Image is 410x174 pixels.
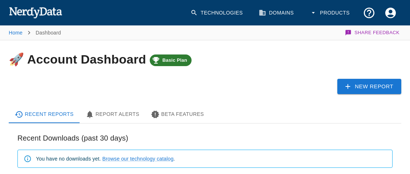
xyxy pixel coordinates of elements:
[9,52,192,66] h4: 🚀 Account Dashboard
[36,29,61,36] p: Dashboard
[374,136,401,163] iframe: Drift Widget Chat Controller
[158,57,192,63] span: Basic Plan
[358,2,380,24] button: Support and Documentation
[337,79,401,94] a: New Report
[17,132,393,144] h6: Recent Downloads (past 30 days)
[186,2,249,24] a: Technologies
[305,2,355,24] button: Products
[9,25,61,40] nav: breadcrumb
[150,52,192,66] a: Basic Plan
[151,110,204,119] div: Beta Features
[85,110,140,119] div: Report Alerts
[9,5,62,20] img: NerdyData.com
[344,25,401,40] button: Share Feedback
[36,152,175,165] div: You have no downloads yet. .
[380,2,401,24] button: Account Settings
[15,110,74,119] div: Recent Reports
[102,156,174,162] a: Browse our technology catalog
[254,2,300,24] a: Domains
[9,30,23,36] a: Home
